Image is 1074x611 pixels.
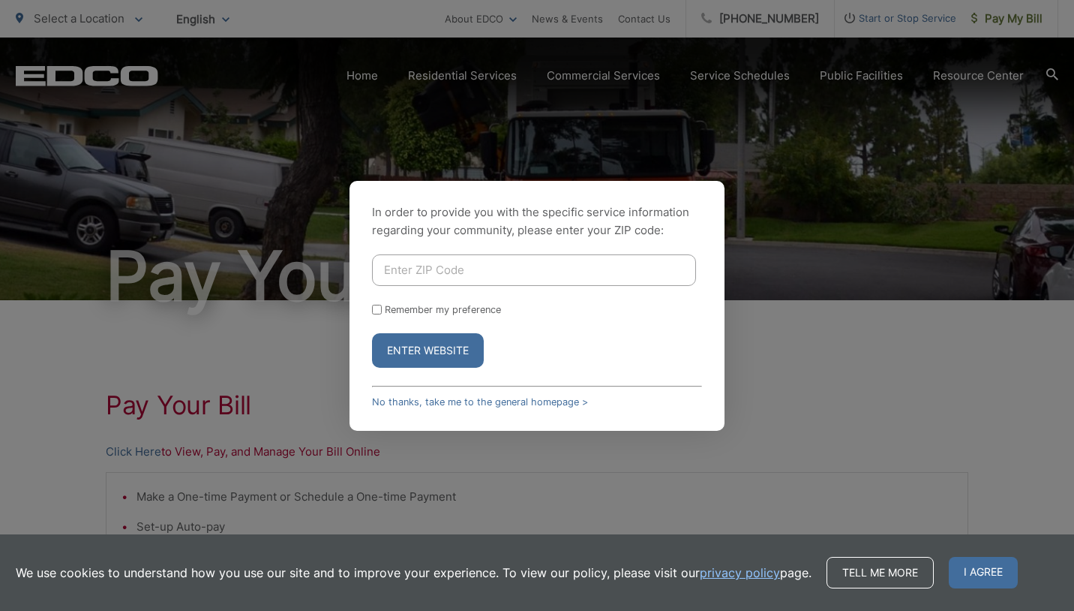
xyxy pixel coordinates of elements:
[16,564,811,582] p: We use cookies to understand how you use our site and to improve your experience. To view our pol...
[372,396,588,408] a: No thanks, take me to the general homepage >
[949,557,1018,588] span: I agree
[700,564,780,582] a: privacy policy
[372,333,484,368] button: Enter Website
[826,557,934,588] a: Tell me more
[372,203,702,239] p: In order to provide you with the specific service information regarding your community, please en...
[372,254,696,286] input: Enter ZIP Code
[385,304,501,315] label: Remember my preference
